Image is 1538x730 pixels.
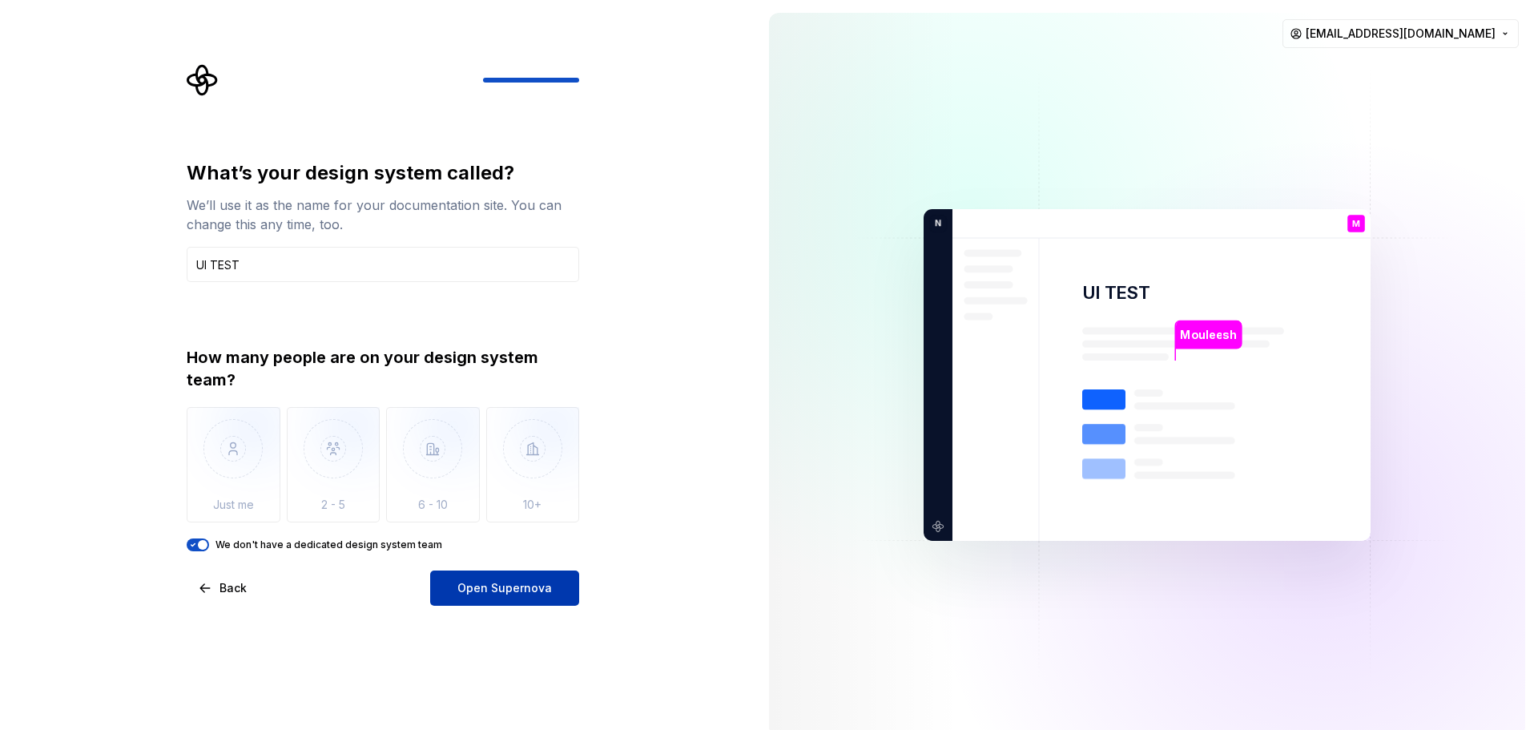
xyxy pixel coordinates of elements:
[1282,19,1519,48] button: [EMAIL_ADDRESS][DOMAIN_NAME]
[215,538,442,551] label: We don't have a dedicated design system team
[430,571,579,606] button: Open Supernova
[187,160,579,186] div: What’s your design system called?
[187,64,219,96] svg: Supernova Logo
[219,580,247,596] span: Back
[187,196,579,234] div: We’ll use it as the name for your documentation site. You can change this any time, too.
[457,580,552,596] span: Open Supernova
[187,571,260,606] button: Back
[1306,26,1496,42] span: [EMAIL_ADDRESS][DOMAIN_NAME]
[1352,220,1360,228] p: M
[929,216,941,231] p: N
[1180,326,1236,344] p: Mouleesh
[1082,281,1150,305] p: UI TEST
[187,346,579,391] div: How many people are on your design system team?
[187,247,579,282] input: Design system name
